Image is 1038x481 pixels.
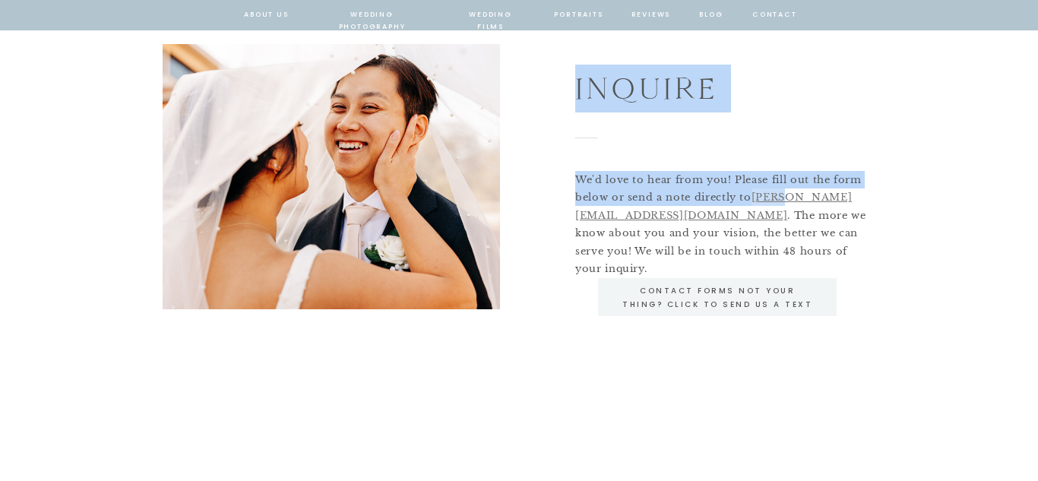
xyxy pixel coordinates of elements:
a: blog [698,8,725,22]
a: reviews [631,8,671,22]
h1: Inquire [575,65,825,109]
a: wedding films [454,8,527,22]
a: about us [244,8,289,22]
a: [PERSON_NAME][EMAIL_ADDRESS][DOMAIN_NAME] [575,191,852,221]
a: contact [752,8,795,22]
p: We'd love to hear from you! Please fill out the form below or send a note directly to . The more ... [575,171,876,263]
a: Contact forms not your thing? CLick to send us a text [619,284,816,311]
a: portraits [554,8,603,22]
a: wedding photography [316,8,428,22]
